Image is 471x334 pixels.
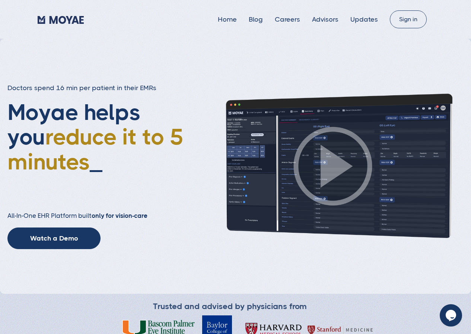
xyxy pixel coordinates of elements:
h1: Moyae helps you [7,100,185,197]
div: Trusted and advised by physicians from [153,301,307,312]
a: Advisors [312,16,338,23]
h2: All-In-One EHR Platform built [7,212,185,220]
a: Careers [275,16,300,23]
a: Updates [350,16,378,23]
h3: Doctors spend 16 min per patient in their EMRs [7,83,185,93]
iframe: chat widget [440,304,464,327]
a: Sign in [390,10,427,28]
span: reduce it to 5 minutes [7,124,183,174]
a: Watch a Demo [7,228,101,249]
strong: only for vision-care [92,212,147,219]
span: _ [90,149,102,175]
img: Patient history screenshot [203,93,464,239]
a: Home [218,16,237,23]
a: home [38,14,84,25]
img: Moyae Logo [38,16,84,23]
a: Blog [249,16,263,23]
